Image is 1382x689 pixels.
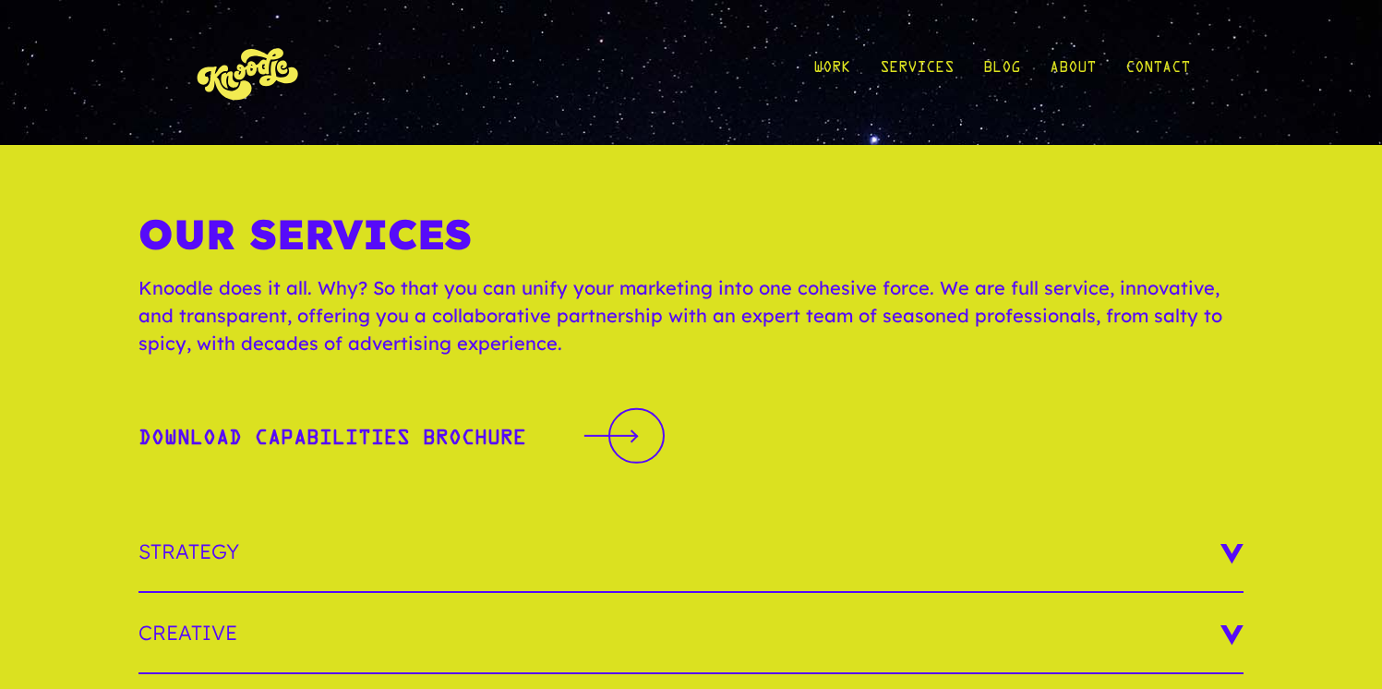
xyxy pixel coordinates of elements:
[813,30,850,115] a: Work
[880,30,954,115] a: Services
[1125,30,1190,115] a: Contact
[193,30,304,115] img: KnoLogo(yellow)
[138,405,665,467] a: Download Capabilities BrochureDownload Capabilities Brochure
[138,210,1244,274] h1: Our Services
[138,512,1244,593] h3: Strategy
[138,593,1244,674] h3: Creative
[1050,30,1096,115] a: About
[138,274,1244,376] p: Knoodle does it all. Why? So that you can unify your marketing into one cohesive force. We are fu...
[983,30,1020,115] a: Blog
